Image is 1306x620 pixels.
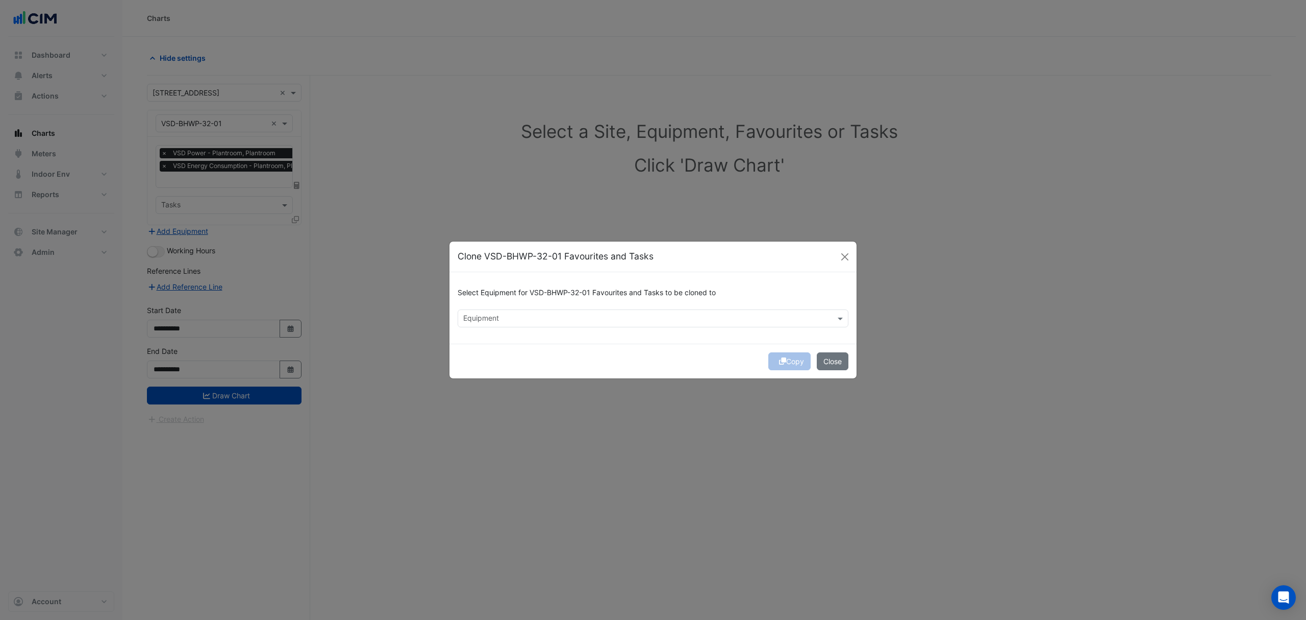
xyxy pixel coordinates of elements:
[458,250,654,263] h5: Clone VSD-BHWP-32-01 Favourites and Tasks
[462,313,499,326] div: Equipment
[837,249,852,265] button: Close
[1271,585,1296,610] div: Open Intercom Messenger
[458,289,848,297] h6: Select Equipment for VSD-BHWP-32-01 Favourites and Tasks to be cloned to
[817,352,848,370] button: Close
